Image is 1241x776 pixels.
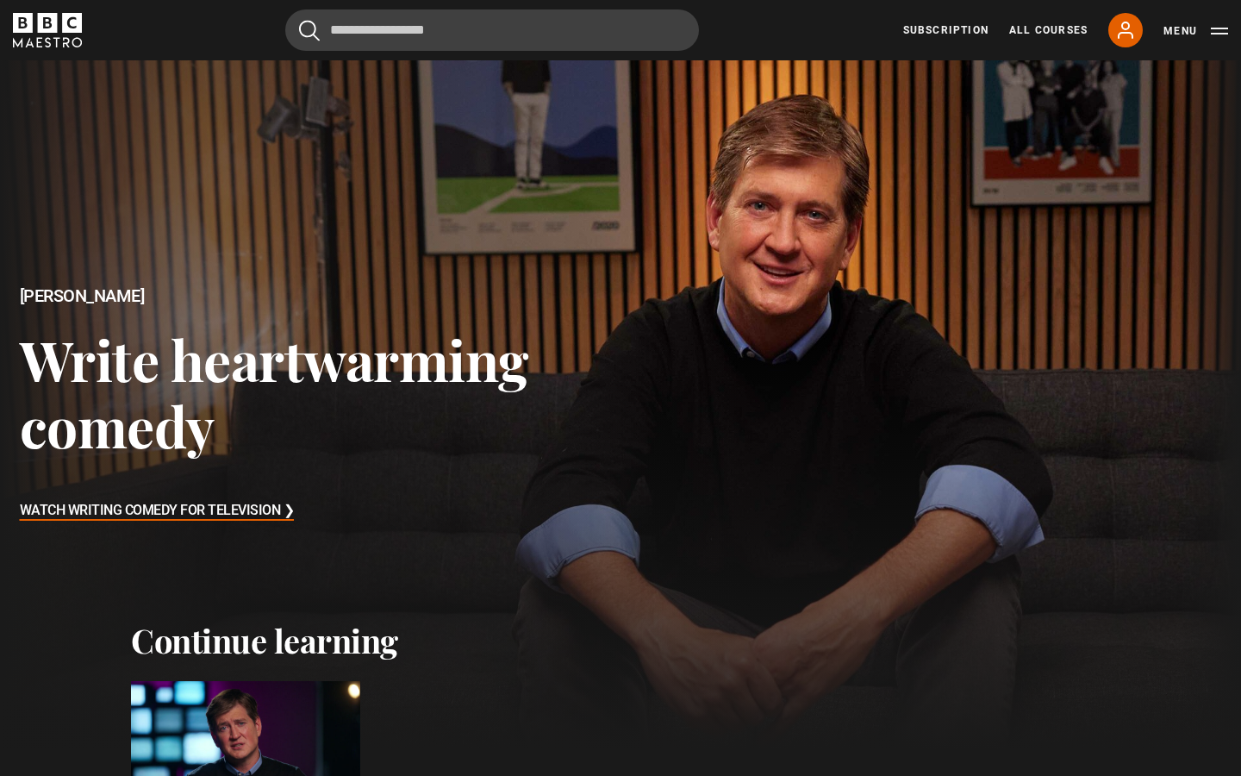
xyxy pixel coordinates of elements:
[20,326,621,460] h3: Write heartwarming comedy
[1163,22,1228,40] button: Toggle navigation
[285,9,699,51] input: Search
[20,286,621,306] h2: [PERSON_NAME]
[903,22,988,38] a: Subscription
[20,498,295,524] h3: Watch Writing Comedy for Television ❯
[13,13,82,47] svg: BBC Maestro
[131,621,1110,660] h2: Continue learning
[299,20,320,41] button: Submit the search query
[1009,22,1088,38] a: All Courses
